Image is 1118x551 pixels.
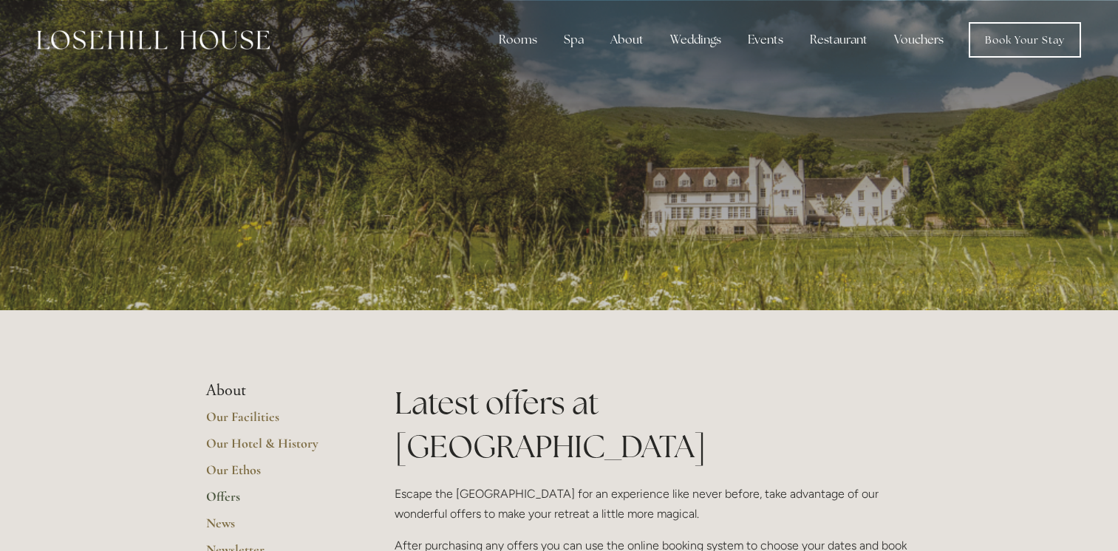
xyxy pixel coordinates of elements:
li: About [206,381,347,400]
div: Weddings [658,25,733,55]
div: Rooms [487,25,549,55]
a: Our Ethos [206,462,347,488]
a: Our Hotel & History [206,435,347,462]
a: Book Your Stay [969,22,1081,58]
a: Offers [206,488,347,515]
h1: Latest offers at [GEOGRAPHIC_DATA] [395,381,913,468]
img: Losehill House [37,30,270,49]
p: Escape the [GEOGRAPHIC_DATA] for an experience like never before, take advantage of our wonderful... [395,484,913,524]
a: News [206,515,347,541]
div: About [599,25,655,55]
a: Our Facilities [206,408,347,435]
div: Restaurant [798,25,879,55]
div: Events [736,25,795,55]
div: Spa [552,25,596,55]
a: Vouchers [882,25,955,55]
